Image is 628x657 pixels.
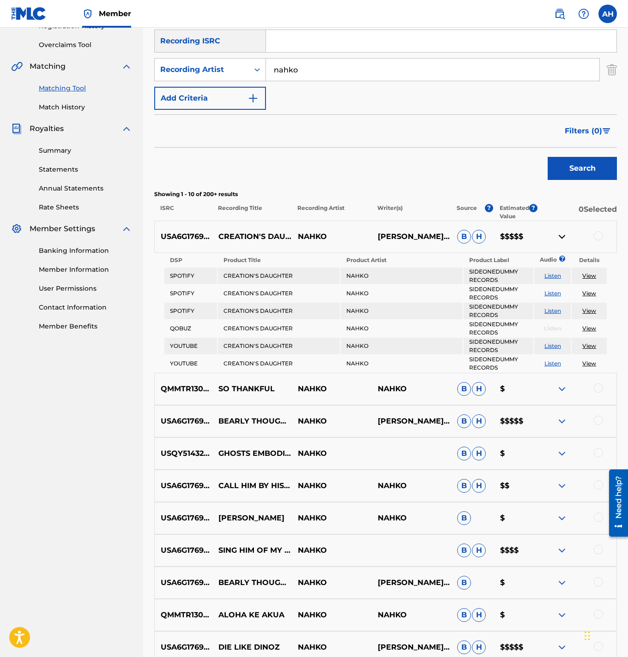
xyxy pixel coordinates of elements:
[472,414,486,428] span: H
[155,513,212,524] p: USA6G1769506
[457,544,471,557] span: B
[164,285,217,302] td: SPOTIFY
[292,609,371,621] p: NAHKO
[39,203,132,212] a: Rate Sheets
[472,608,486,622] span: H
[212,204,291,221] p: Recording Title
[585,622,590,650] div: Drag
[556,577,568,588] img: expand
[572,254,607,267] th: Details
[574,5,593,23] div: Help
[341,355,463,372] td: NAHKO
[248,93,259,104] img: 9d2ae6d4665cec9f34b9.svg
[292,513,371,524] p: NAHKO
[11,223,22,234] img: Member Settings
[212,513,292,524] p: [PERSON_NAME]
[556,416,568,427] img: expand
[550,5,569,23] a: Public Search
[212,416,292,427] p: BEARLY THOUGHTS (INTERLUDE)
[292,416,371,427] p: NAHKO
[457,447,471,460] span: B
[160,64,243,75] div: Recording Artist
[39,284,132,293] a: User Permissions
[457,414,471,428] span: B
[472,640,486,654] span: H
[39,303,132,312] a: Contact Information
[371,231,451,242] p: [PERSON_NAME]-ESE BELL
[457,230,471,244] span: B
[464,285,534,302] td: SIDEONEDUMMY RECORDS
[218,303,340,319] td: CREATION'S DAUGHTER
[121,123,132,134] img: expand
[556,545,568,556] img: expand
[582,360,596,367] a: View
[218,285,340,302] td: CREATION'S DAUGHTER
[494,416,537,427] p: $$$$$
[292,642,371,653] p: NAHKO
[39,322,132,331] a: Member Benefits
[154,87,266,110] button: Add Criteria
[464,303,534,319] td: SIDEONEDUMMY RECORDS
[164,338,217,354] td: YOUTUBE
[603,128,610,134] img: filter
[537,204,617,221] p: 0 Selected
[371,416,451,427] p: [PERSON_NAME]-ESE BELL
[607,58,617,81] img: Delete Criterion
[602,466,628,540] iframe: Resource Center
[544,307,561,314] a: Listen
[494,545,537,556] p: $$$$
[457,640,471,654] span: B
[164,320,217,337] td: QOBUZ
[371,480,451,491] p: NAHKO
[212,577,292,588] p: BEARLY THOUGHTS (INTERLUDE)
[371,513,451,524] p: NAHKO
[11,61,23,72] img: Matching
[292,545,371,556] p: NAHKO
[457,479,471,493] span: B
[155,480,212,491] p: USA6G1769511
[39,184,132,193] a: Annual Statements
[544,290,561,297] a: Listen
[457,608,471,622] span: B
[155,416,212,427] p: USA6G1769508
[39,165,132,174] a: Statements
[582,325,596,332] a: View
[578,8,589,19] img: help
[472,230,486,244] span: H
[341,254,463,267] th: Product Artist
[212,231,292,242] p: CREATION'S DAUGHTER
[218,338,340,354] td: CREATION'S DAUGHTER
[554,8,565,19] img: search
[494,609,537,621] p: $
[30,61,66,72] span: Matching
[494,577,537,588] p: $
[341,320,463,337] td: NAHKO
[212,480,292,491] p: CALL HIM BY HIS NAME
[121,223,132,234] img: expand
[556,609,568,621] img: expand
[155,642,212,653] p: USA6G1769516
[218,320,340,337] td: CREATION'S DAUGHTER
[218,254,340,267] th: Product Title
[155,383,212,394] p: QMMTR1300025
[291,204,371,221] p: Recording Artist
[212,609,292,621] p: ALOHA KE AKUA
[82,8,93,19] img: Top Rightsholder
[11,7,47,20] img: MLC Logo
[556,448,568,459] img: expand
[341,268,463,284] td: NAHKO
[371,642,451,653] p: [PERSON_NAME]-ESE BELL
[500,204,529,221] p: Estimated Value
[582,272,596,279] a: View
[472,479,486,493] span: H
[582,290,596,297] a: View
[494,383,537,394] p: $
[39,146,132,155] a: Summary
[218,268,340,284] td: CREATION'S DAUGHTER
[212,383,292,394] p: SO THANKFUL
[598,5,617,23] div: User Menu
[472,382,486,396] span: H
[292,480,371,491] p: NAHKO
[154,1,617,185] form: Search Form
[371,609,451,621] p: NAHKO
